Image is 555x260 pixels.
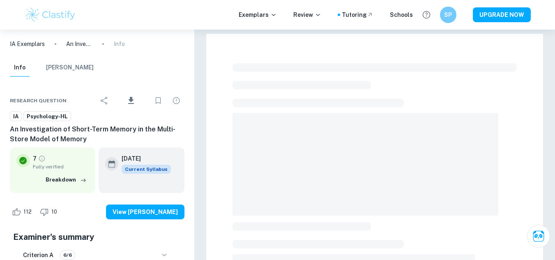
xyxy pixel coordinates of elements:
div: Bookmark [150,92,166,109]
p: Info [114,39,125,48]
button: Help and Feedback [419,8,433,22]
button: Breakdown [44,174,89,186]
p: An Investigation of Short-Term Memory in the Multi-Store Model of Memory [66,39,92,48]
button: Info [10,59,30,77]
span: IA [10,113,21,121]
h6: [DATE] [122,154,164,163]
a: Grade fully verified [38,155,46,162]
span: 10 [47,208,62,216]
h6: SP [443,10,453,19]
button: [PERSON_NAME] [46,59,94,77]
span: Research question [10,97,67,104]
img: Clastify logo [25,7,77,23]
h5: Examiner's summary [13,231,181,243]
a: IA Exemplars [10,39,45,48]
p: Review [293,10,321,19]
p: Exemplars [239,10,277,19]
h6: An Investigation of Short-Term Memory in the Multi-Store Model of Memory [10,124,184,144]
button: Ask Clai [527,225,550,248]
span: 6/6 [60,251,75,259]
h6: Criterion A [23,251,53,260]
div: Download [114,90,148,111]
span: Current Syllabus [122,165,171,174]
button: UPGRADE NOW [473,7,531,22]
button: View [PERSON_NAME] [106,205,184,219]
p: 7 [33,154,37,163]
div: This exemplar is based on the current syllabus. Feel free to refer to it for inspiration/ideas wh... [122,165,171,174]
a: IA [10,111,22,122]
a: Tutoring [342,10,373,19]
div: Dislike [38,205,62,219]
span: 112 [19,208,36,216]
a: Schools [390,10,413,19]
span: Psychology-HL [24,113,71,121]
div: Share [96,92,113,109]
span: Fully verified [33,163,89,170]
a: Psychology-HL [23,111,71,122]
div: Report issue [168,92,184,109]
button: SP [440,7,456,23]
div: Like [10,205,36,219]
